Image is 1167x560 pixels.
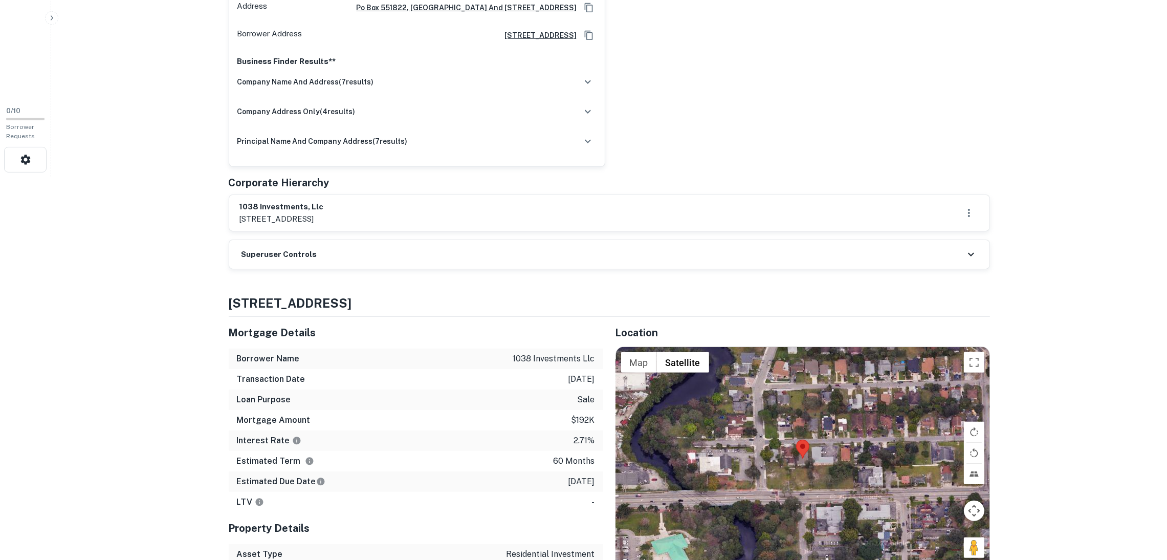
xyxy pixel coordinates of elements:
[578,394,595,406] p: sale
[554,455,595,467] p: 60 months
[237,394,291,406] h6: Loan Purpose
[568,373,595,385] p: [DATE]
[6,123,35,140] span: Borrower Requests
[237,476,325,488] h6: Estimated Due Date
[615,325,990,340] h5: Location
[964,501,984,521] button: Map camera controls
[316,477,325,486] svg: Estimate is based on a standard schedule for this type of loan.
[255,498,264,507] svg: LTVs displayed on the website are for informational purposes only and may be reported incorrectly...
[574,435,595,447] p: 2.71%
[964,443,984,463] button: Rotate map counterclockwise
[292,436,301,445] svg: The interest rates displayed on the website are for informational purposes only and may be report...
[513,353,595,365] p: 1038 investments llc
[964,464,984,484] button: Tilt map
[237,414,311,426] h6: Mortgage Amount
[229,325,603,340] h5: Mortgage Details
[241,249,317,261] h6: Superuser Controls
[348,2,577,13] a: Po Box 551822, [GEOGRAPHIC_DATA] And [STREET_ADDRESS]
[964,537,984,558] button: Drag Pegman onto the map to open Street View
[964,352,984,373] button: Toggle fullscreen view
[237,76,374,88] h6: company name and address ( 7 results)
[237,28,302,43] p: Borrower Address
[581,28,597,43] button: Copy Address
[6,107,20,115] span: 0 / 10
[239,213,324,225] p: [STREET_ADDRESS]
[497,30,577,41] a: [STREET_ADDRESS]
[592,496,595,508] p: -
[657,352,709,373] button: Show satellite imagery
[239,201,324,213] h6: 1038 investments, llc
[305,457,314,466] svg: Term is based on a standard schedule for this type of loan.
[571,414,595,426] p: $192k
[229,175,329,190] h5: Corporate Hierarchy
[1116,478,1167,527] iframe: Chat Widget
[621,352,657,373] button: Show street map
[229,294,990,312] h4: [STREET_ADDRESS]
[229,521,603,536] h5: Property Details
[237,435,301,447] h6: Interest Rate
[237,455,314,467] h6: Estimated Term
[964,422,984,442] button: Rotate map clockwise
[568,476,595,488] p: [DATE]
[237,55,597,68] p: Business Finder Results**
[237,353,300,365] h6: Borrower Name
[237,136,408,147] h6: principal name and company address ( 7 results)
[237,496,264,508] h6: LTV
[237,373,305,385] h6: Transaction Date
[237,106,356,117] h6: company address only ( 4 results)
